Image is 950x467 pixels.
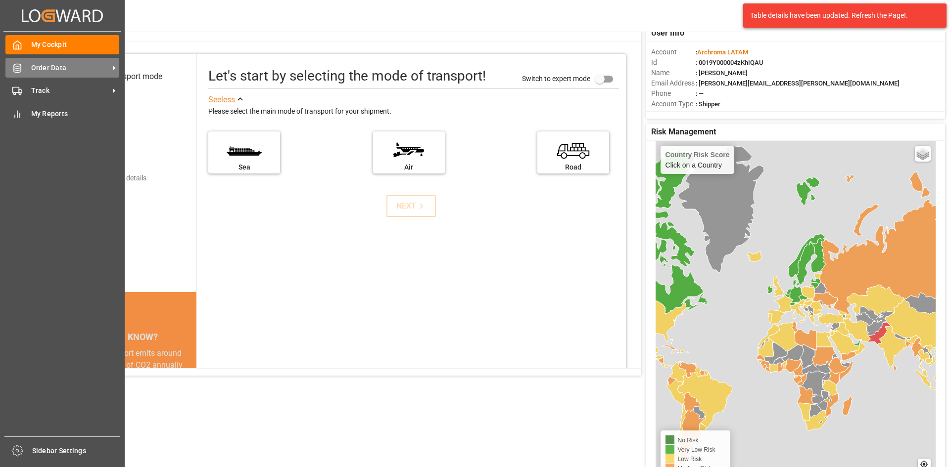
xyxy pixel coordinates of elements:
[651,57,696,68] span: Id
[696,59,763,66] span: : 0019Y000004zKhIQAU
[213,162,275,172] div: Sea
[522,74,590,82] span: Switch to expert mode
[651,47,696,57] span: Account
[665,151,730,159] h4: Country Risk Score
[31,109,120,119] span: My Reports
[208,66,486,86] div: Let's start by selecting the mode of transport!
[542,162,604,172] div: Road
[651,126,716,138] span: Risk Management
[32,446,121,456] span: Sidebar Settings
[183,347,196,430] button: next slide / item
[696,90,704,97] span: : —
[651,27,684,39] span: User Info
[651,68,696,78] span: Name
[697,48,748,56] span: Archroma LATAM
[665,151,730,169] div: Click on a Country
[5,35,119,54] a: My Cockpit
[915,146,931,162] a: Layers
[53,327,196,347] div: DID YOU KNOW?
[651,99,696,109] span: Account Type
[696,100,720,108] span: : Shipper
[208,94,235,106] div: See less
[31,40,120,50] span: My Cockpit
[678,437,699,444] span: No Risk
[678,446,715,453] span: Very Low Risk
[386,195,436,217] button: NEXT
[65,347,185,419] div: Maritime transport emits around 940 million tons of CO2 annually and is responsible for about 2.5...
[651,78,696,88] span: Email Address
[208,106,619,118] div: Please select the main mode of transport for your shipment.
[696,69,748,77] span: : [PERSON_NAME]
[750,10,932,21] div: Table details have been updated. Refresh the Page!.
[678,456,702,463] span: Low Risk
[651,88,696,99] span: Phone
[696,80,900,87] span: : [PERSON_NAME][EMAIL_ADDRESS][PERSON_NAME][DOMAIN_NAME]
[378,162,440,172] div: Air
[696,48,748,56] span: :
[396,200,427,212] div: NEXT
[31,63,109,73] span: Order Data
[5,104,119,123] a: My Reports
[31,85,109,96] span: Track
